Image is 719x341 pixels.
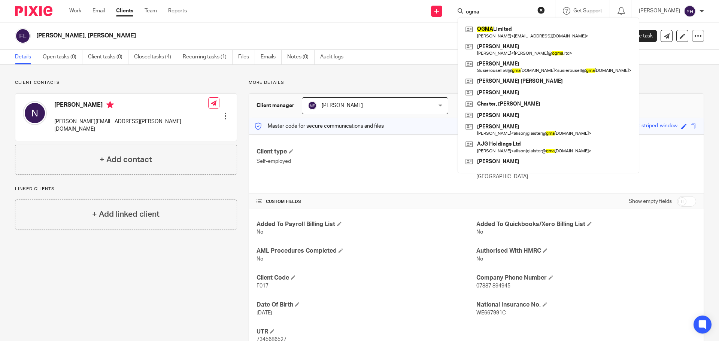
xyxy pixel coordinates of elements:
[629,198,672,205] label: Show empty fields
[476,301,696,309] h4: National Insurance No.
[100,154,152,165] h4: + Add contact
[23,101,47,125] img: svg%3E
[476,247,696,255] h4: Authorised With HMRC
[476,220,696,228] h4: Added To Quickbooks/Xero Billing List
[15,28,31,44] img: svg%3E
[476,274,696,282] h4: Company Phone Number
[537,6,545,14] button: Clear
[255,122,384,130] p: Master code for secure communications and files
[261,50,282,64] a: Emails
[88,50,128,64] a: Client tasks (0)
[15,50,37,64] a: Details
[238,50,255,64] a: Files
[106,101,114,109] i: Primary
[465,9,533,16] input: Search
[639,7,680,15] p: [PERSON_NAME]
[573,8,602,13] span: Get Support
[308,101,317,110] img: svg%3E
[476,310,506,316] span: WE667991C
[36,32,489,40] h2: [PERSON_NAME], [PERSON_NAME]
[322,103,363,108] span: [PERSON_NAME]
[183,50,233,64] a: Recurring tasks (1)
[15,80,237,86] p: Client contacts
[168,7,187,15] a: Reports
[257,148,476,156] h4: Client type
[257,199,476,205] h4: CUSTOM FIELDS
[43,50,82,64] a: Open tasks (0)
[54,118,208,133] p: [PERSON_NAME][EMAIL_ADDRESS][PERSON_NAME][DOMAIN_NAME]
[257,102,294,109] h3: Client manager
[320,50,349,64] a: Audit logs
[257,220,476,228] h4: Added To Payroll Billing List
[257,310,272,316] span: [DATE]
[92,208,160,220] h4: + Add linked client
[476,229,483,235] span: No
[134,50,177,64] a: Closed tasks (4)
[15,6,52,16] img: Pixie
[605,122,677,131] div: splendid-violet-striped-window
[257,256,263,262] span: No
[257,229,263,235] span: No
[15,186,237,192] p: Linked clients
[257,158,476,165] p: Self-employed
[476,173,696,180] p: [GEOGRAPHIC_DATA]
[476,256,483,262] span: No
[145,7,157,15] a: Team
[257,274,476,282] h4: Client Code
[92,7,105,15] a: Email
[257,247,476,255] h4: AML Procedures Completed
[287,50,315,64] a: Notes (0)
[257,283,269,289] span: F017
[257,301,476,309] h4: Date Of Birth
[249,80,704,86] p: More details
[116,7,133,15] a: Clients
[476,283,510,289] span: 07887 894945
[257,328,476,336] h4: UTR
[69,7,81,15] a: Work
[684,5,696,17] img: svg%3E
[54,101,208,110] h4: [PERSON_NAME]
